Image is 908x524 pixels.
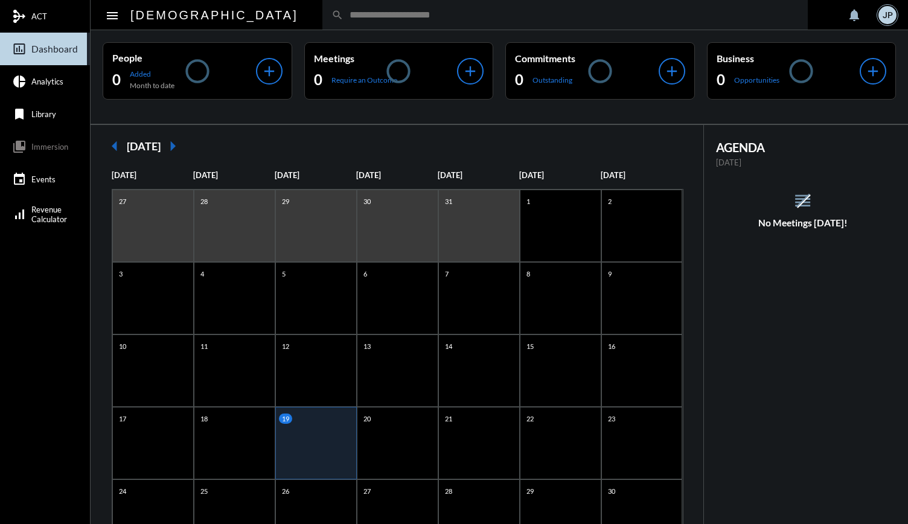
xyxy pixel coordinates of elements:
span: Library [31,109,56,119]
mat-icon: notifications [847,8,862,22]
p: 30 [605,486,618,496]
p: 27 [116,196,129,206]
p: 7 [442,269,452,279]
p: 1 [523,196,533,206]
p: 14 [442,341,455,351]
span: ACT [31,11,47,21]
p: 21 [442,414,455,424]
mat-icon: pie_chart [12,74,27,89]
p: [DATE] [112,170,193,180]
mat-icon: bookmark [12,107,27,121]
p: [DATE] [601,170,682,180]
p: 9 [605,269,615,279]
p: 23 [605,414,618,424]
p: 4 [197,269,207,279]
p: 5 [279,269,289,279]
p: 24 [116,486,129,496]
p: [DATE] [438,170,519,180]
p: [DATE] [275,170,356,180]
span: Dashboard [31,43,78,54]
p: [DATE] [716,158,890,167]
span: Revenue Calculator [31,205,67,224]
span: Analytics [31,77,63,86]
p: [DATE] [519,170,601,180]
p: 10 [116,341,129,351]
p: 22 [523,414,537,424]
p: 13 [360,341,374,351]
p: 26 [279,486,292,496]
p: 28 [442,486,455,496]
div: JP [878,6,897,24]
mat-icon: search [331,9,344,21]
p: 12 [279,341,292,351]
mat-icon: Side nav toggle icon [105,8,120,23]
mat-icon: collections_bookmark [12,139,27,154]
p: 29 [523,486,537,496]
p: 19 [279,414,292,424]
span: Immersion [31,142,68,152]
p: [DATE] [356,170,438,180]
mat-icon: signal_cellular_alt [12,207,27,222]
p: 31 [442,196,455,206]
p: [DATE] [193,170,275,180]
p: 11 [197,341,211,351]
mat-icon: arrow_left [103,134,127,158]
p: 16 [605,341,618,351]
p: 29 [279,196,292,206]
p: 20 [360,414,374,424]
mat-icon: event [12,172,27,187]
p: 15 [523,341,537,351]
p: 3 [116,269,126,279]
mat-icon: mediation [12,9,27,24]
button: Toggle sidenav [100,3,124,27]
mat-icon: arrow_right [161,134,185,158]
h5: No Meetings [DATE]! [704,217,903,228]
p: 30 [360,196,374,206]
p: 27 [360,486,374,496]
p: 17 [116,414,129,424]
p: 8 [523,269,533,279]
h2: [DEMOGRAPHIC_DATA] [130,5,298,25]
p: 6 [360,269,370,279]
mat-icon: insert_chart_outlined [12,42,27,56]
mat-icon: reorder [793,191,813,211]
p: 28 [197,196,211,206]
h2: [DATE] [127,139,161,153]
span: Events [31,174,56,184]
h2: AGENDA [716,140,890,155]
p: 25 [197,486,211,496]
p: 2 [605,196,615,206]
p: 18 [197,414,211,424]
